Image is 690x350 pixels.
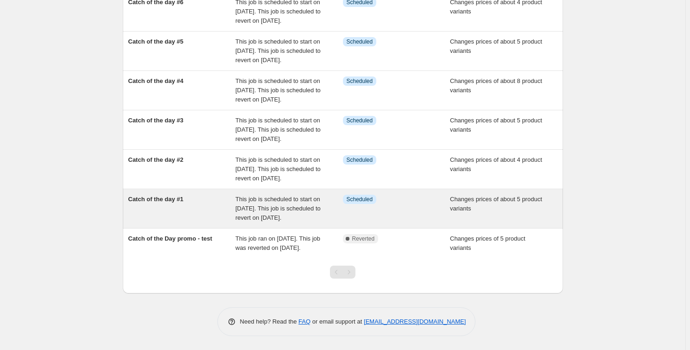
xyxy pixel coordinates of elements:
span: Scheduled [347,38,373,45]
span: Changes prices of about 4 product variants [450,156,542,172]
span: This job ran on [DATE]. This job was reverted on [DATE]. [235,235,320,251]
span: This job is scheduled to start on [DATE]. This job is scheduled to revert on [DATE]. [235,77,321,103]
span: Changes prices of about 5 product variants [450,117,542,133]
span: Scheduled [347,77,373,85]
span: This job is scheduled to start on [DATE]. This job is scheduled to revert on [DATE]. [235,38,321,64]
span: Catch of the day #4 [128,77,184,84]
span: Catch of the day #2 [128,156,184,163]
a: FAQ [298,318,310,325]
span: or email support at [310,318,364,325]
span: This job is scheduled to start on [DATE]. This job is scheduled to revert on [DATE]. [235,117,321,142]
span: Changes prices of 5 product variants [450,235,525,251]
span: Catch of the Day promo - test [128,235,212,242]
span: Need help? Read the [240,318,299,325]
span: Scheduled [347,196,373,203]
a: [EMAIL_ADDRESS][DOMAIN_NAME] [364,318,466,325]
span: Changes prices of about 5 product variants [450,38,542,54]
span: Reverted [352,235,375,242]
span: Scheduled [347,117,373,124]
span: Changes prices of about 8 product variants [450,77,542,94]
span: Catch of the day #5 [128,38,184,45]
span: Catch of the day #1 [128,196,184,203]
span: Changes prices of about 5 product variants [450,196,542,212]
span: Catch of the day #3 [128,117,184,124]
span: Scheduled [347,156,373,164]
span: This job is scheduled to start on [DATE]. This job is scheduled to revert on [DATE]. [235,196,321,221]
span: This job is scheduled to start on [DATE]. This job is scheduled to revert on [DATE]. [235,156,321,182]
nav: Pagination [330,266,355,279]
